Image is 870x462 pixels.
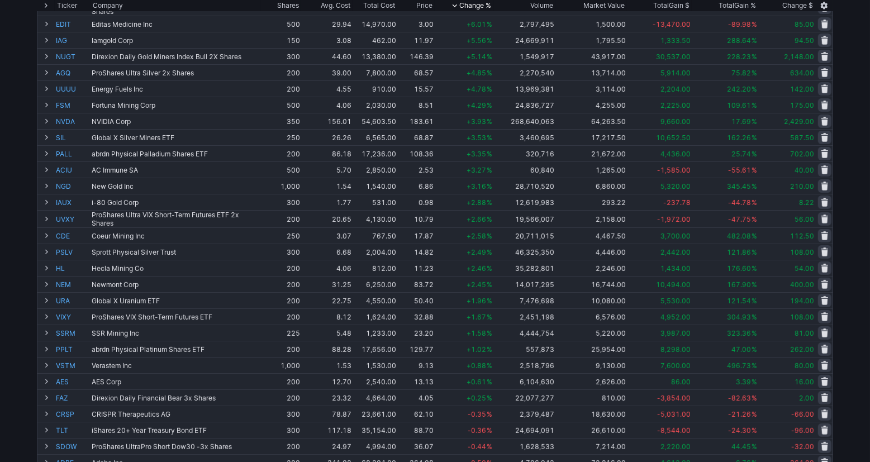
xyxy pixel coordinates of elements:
td: 300 [261,244,301,260]
td: 19,566,007 [493,210,556,227]
span: % [752,280,757,289]
span: 94.50 [795,36,814,45]
td: 4,444,754 [493,325,556,341]
span: 162.26 [727,134,751,142]
td: 1,624.00 [353,308,397,325]
td: 4.55 [301,80,353,97]
span: +4.29 [467,101,486,109]
td: 14,970.00 [353,16,397,32]
td: 4,255.00 [555,97,627,113]
span: % [487,198,492,207]
td: 6,565.00 [353,129,397,145]
span: 85.00 [795,20,814,28]
div: NVIDIA Corp [92,117,260,126]
div: ProShares VIX Short-Term Futures ETF [92,313,260,321]
td: 2.53 [397,161,435,178]
span: % [752,198,757,207]
td: 16,744.00 [555,276,627,292]
span: -55.61 [728,166,751,174]
a: ACIU [56,162,89,178]
td: 531.00 [353,194,397,210]
span: 5,914.00 [660,69,691,77]
td: 146.39 [397,48,435,64]
td: 1,795.50 [555,32,627,48]
td: 5,220.00 [555,325,627,341]
td: 200 [261,276,301,292]
td: 7,476,698 [493,292,556,308]
td: 6,860.00 [555,178,627,194]
td: 2,158.00 [555,210,627,227]
a: URA [56,293,89,308]
td: 3.00 [397,16,435,32]
span: 634.00 [790,69,814,77]
span: +1.96 [467,297,486,305]
td: 2,004.00 [353,244,397,260]
span: 2,225.00 [660,101,691,109]
span: 121.54 [727,297,751,305]
span: +2.46 [467,264,486,273]
span: +4.85 [467,69,486,77]
span: +5.56 [467,36,486,45]
td: 13,969,381 [493,80,556,97]
span: +3.27 [467,166,486,174]
span: % [487,232,492,240]
span: % [752,248,757,256]
td: 17,236.00 [353,145,397,161]
td: 21,672.00 [555,145,627,161]
span: +4.78 [467,85,486,93]
span: 2,148.00 [784,53,814,61]
td: 39.00 [301,64,353,80]
div: Global X Silver Miners ETF [92,134,260,142]
div: abrdn Physical Palladium Shares ETF [92,150,260,158]
span: % [752,117,757,126]
td: 300 [261,48,301,64]
td: 86.18 [301,145,353,161]
span: 2,442.00 [660,248,691,256]
span: +2.88 [467,198,486,207]
td: 200 [261,292,301,308]
td: 156.01 [301,113,353,129]
td: 4,467.50 [555,227,627,244]
td: 910.00 [353,80,397,97]
td: 2,451,198 [493,308,556,325]
td: 250 [261,227,301,244]
td: 200 [261,308,301,325]
td: 4,550.00 [353,292,397,308]
span: % [752,101,757,109]
td: 500 [261,16,301,32]
span: 242.20 [727,85,751,93]
span: +2.49 [467,248,486,256]
span: 108.00 [790,248,814,256]
span: 25.74 [731,150,751,158]
span: 2,429.00 [784,117,814,126]
td: 22.75 [301,292,353,308]
td: 225 [261,325,301,341]
span: 75.82 [731,69,751,77]
td: 3.07 [301,227,353,244]
span: 17.69 [731,117,751,126]
div: Coeur Mining Inc [92,232,260,240]
td: 1,500.00 [555,16,627,32]
a: SIL [56,130,89,145]
span: % [752,166,757,174]
a: TLT [56,422,89,438]
span: % [487,313,492,321]
td: 68.57 [397,64,435,80]
span: +3.53 [467,134,486,142]
span: 176.60 [727,264,751,273]
div: Global X Uranium ETF [92,297,260,305]
td: 7,800.00 [353,64,397,80]
span: 345.45 [727,182,751,190]
span: 47.00 [731,345,751,354]
td: 8.51 [397,97,435,113]
td: 200 [261,341,301,357]
div: ProShares Ultra Silver 2x Shares [92,69,260,77]
td: 32.88 [397,308,435,325]
td: 83.72 [397,276,435,292]
td: 2,246.00 [555,260,627,276]
span: % [487,215,492,223]
span: % [487,117,492,126]
span: % [752,85,757,93]
span: % [487,280,492,289]
td: 557,873 [493,341,556,357]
